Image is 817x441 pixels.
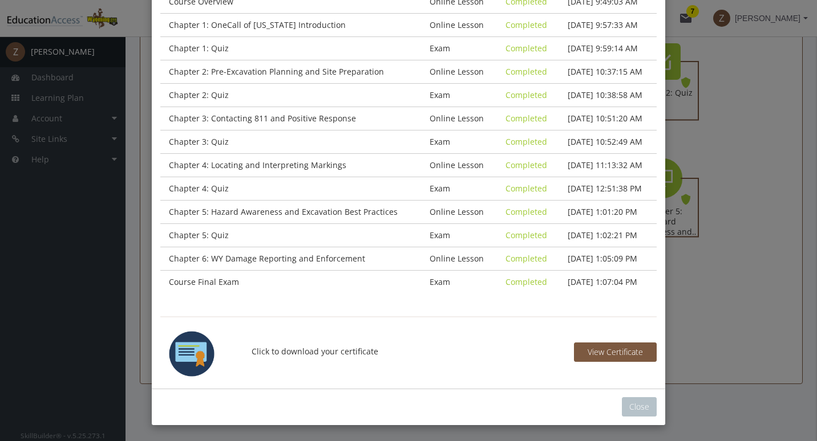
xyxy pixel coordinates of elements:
[505,183,547,194] span: Completed
[568,43,638,54] span: [DATE] 9:59:14 AM
[169,276,239,287] span: Course Final Exam
[505,89,547,100] span: Completed
[430,19,484,30] span: Online Lesson
[169,136,229,147] span: Chapter 3: Quiz
[169,66,384,77] span: Chapter 2: Pre-Excavation Planning and Site Preparation
[505,66,547,77] span: Completed
[169,230,229,240] span: Chapter 5: Quiz
[568,253,637,264] span: [DATE] 1:05:09 PM
[169,160,346,170] span: Chapter 4: Locating and Interpreting Markings
[568,183,642,194] span: [DATE] 12:51:38 PM
[430,276,450,287] span: Exam
[169,113,356,124] span: Chapter 3: Contacting 811 and Positive Response
[505,253,547,264] span: Completed
[505,43,547,54] span: Completed
[568,206,637,217] span: [DATE] 1:01:20 PM
[505,230,547,240] span: Completed
[430,253,484,264] span: Online Lesson
[568,136,642,147] span: [DATE] 10:52:49 AM
[430,43,450,54] span: Exam
[169,89,229,100] span: Chapter 2: Quiz
[505,136,547,147] span: Completed
[568,113,642,124] span: [DATE] 10:51:20 AM
[169,253,365,264] span: Chapter 6: WY Damage Reporting and Enforcement
[568,66,642,77] span: [DATE] 10:37:15 AM
[505,206,547,217] span: Completed
[430,230,450,240] span: Exam
[505,160,547,170] span: Completed
[430,136,450,147] span: Exam
[505,276,547,287] span: Completed
[505,19,547,30] span: Completed
[430,66,484,77] span: Online Lesson
[169,183,229,194] span: Chapter 4: Quiz
[430,89,450,100] span: Exam
[568,19,638,30] span: [DATE] 9:57:33 AM
[505,113,547,124] span: Completed
[622,397,657,416] button: Close
[430,206,484,217] span: Online Lesson
[568,276,637,287] span: [DATE] 1:07:04 PM
[430,160,484,170] span: Online Lesson
[169,43,229,54] span: Chapter 1: Quiz
[568,89,642,100] span: [DATE] 10:38:58 AM
[574,342,657,362] button: Download Certificate (pdf)
[169,19,346,30] span: Chapter 1: OneCall of [US_STATE] Introduction
[588,346,643,357] span: View Certificate
[568,230,637,240] span: [DATE] 1:02:21 PM
[568,160,642,170] span: [DATE] 11:13:32 AM
[430,183,450,194] span: Exam
[169,206,398,217] span: Chapter 5: Hazard Awareness and Excavation Best Practices
[243,329,574,374] p: Click to download your certificate
[430,113,484,124] span: Online Lesson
